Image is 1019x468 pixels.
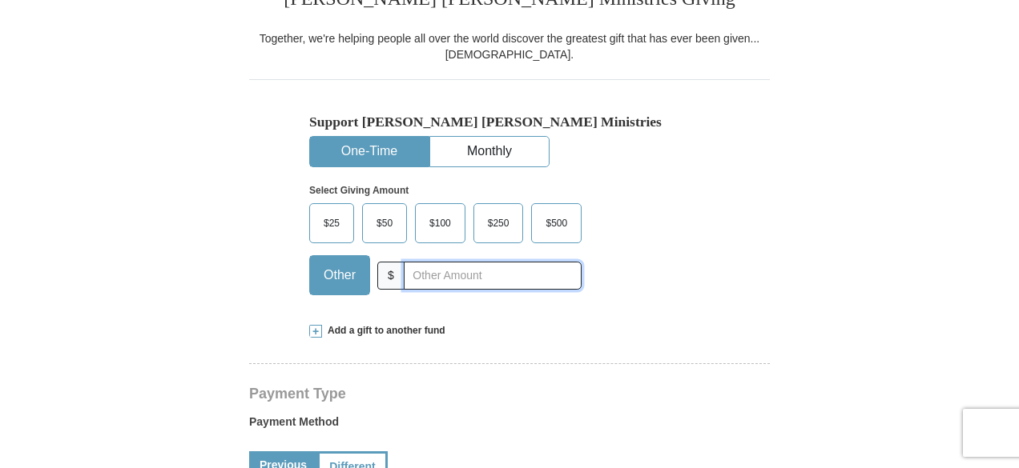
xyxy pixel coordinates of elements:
span: Other [316,263,364,287]
h4: Payment Type [249,387,770,400]
strong: Select Giving Amount [309,185,409,196]
span: $50 [369,211,401,235]
div: Together, we're helping people all over the world discover the greatest gift that has ever been g... [249,30,770,62]
h5: Support [PERSON_NAME] [PERSON_NAME] Ministries [309,114,710,130]
span: $100 [421,211,459,235]
button: Monthly [430,137,549,166]
span: $250 [480,211,518,235]
input: Other Amount [404,262,582,290]
span: $500 [538,211,575,235]
label: Payment Method [249,414,770,438]
span: $ [377,262,405,290]
span: Add a gift to another fund [322,324,445,338]
button: One-Time [310,137,429,166]
span: $25 [316,211,348,235]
